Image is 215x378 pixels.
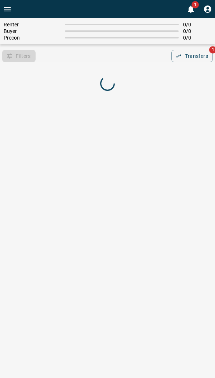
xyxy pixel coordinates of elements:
button: 1 [183,2,198,16]
span: 1 [192,1,199,8]
button: Transfers [171,50,213,62]
span: Renter [4,22,61,27]
span: 0 / 0 [183,35,211,41]
span: 0 / 0 [183,28,211,34]
button: Profile [200,2,215,16]
span: Precon [4,35,61,41]
span: Buyer [4,28,61,34]
span: 0 / 0 [183,22,211,27]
